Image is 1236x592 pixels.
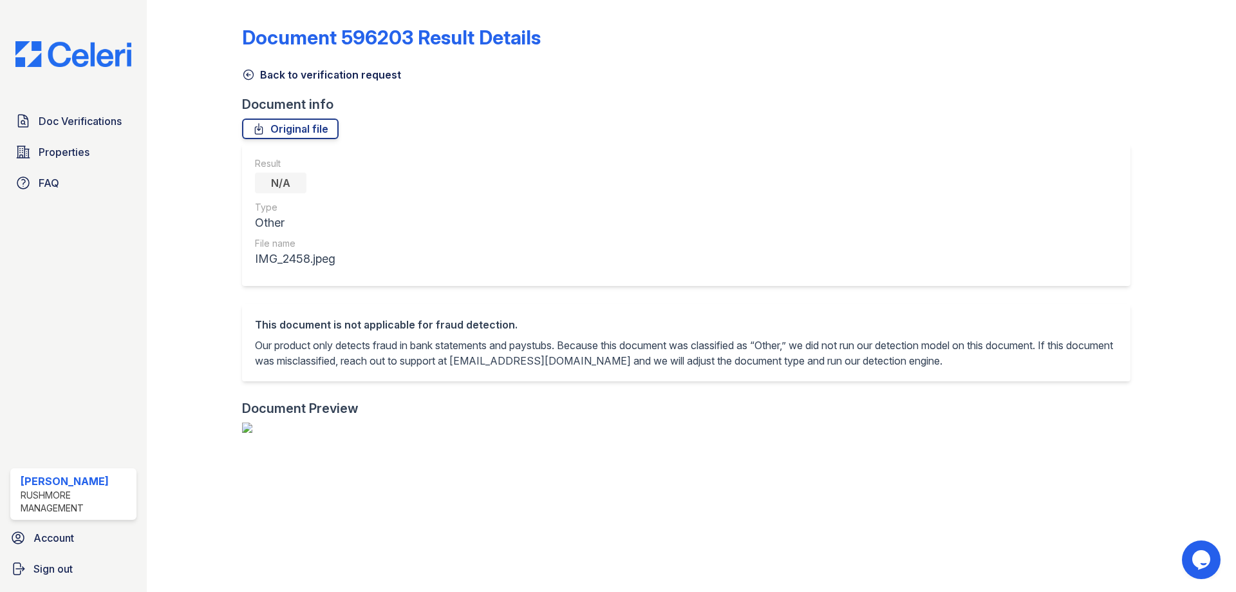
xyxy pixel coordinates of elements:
[5,525,142,551] a: Account
[5,556,142,582] a: Sign out
[39,113,122,129] span: Doc Verifications
[255,157,335,170] div: Result
[33,530,74,546] span: Account
[255,201,335,214] div: Type
[21,473,131,489] div: [PERSON_NAME]
[242,119,339,139] a: Original file
[10,139,136,165] a: Properties
[255,250,335,268] div: IMG_2458.jpeg
[255,317,1118,332] div: This document is not applicable for fraud detection.
[255,214,335,232] div: Other
[255,173,306,193] div: N/A
[10,170,136,196] a: FAQ
[39,175,59,191] span: FAQ
[39,144,89,160] span: Properties
[5,41,142,67] img: CE_Logo_Blue-a8612792a0a2168367f1c8372b55b34899dd931a85d93a1a3d3e32e68fde9ad4.png
[242,67,401,82] a: Back to verification request
[242,95,1141,113] div: Document info
[242,399,359,417] div: Document Preview
[21,489,131,515] div: Rushmore Management
[255,237,335,250] div: File name
[255,338,1118,368] p: Our product only detects fraud in bank statements and paystubs. Because this document was classif...
[1182,540,1223,579] iframe: chat widget
[242,26,541,49] a: Document 596203 Result Details
[10,108,136,134] a: Doc Verifications
[33,561,73,577] span: Sign out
